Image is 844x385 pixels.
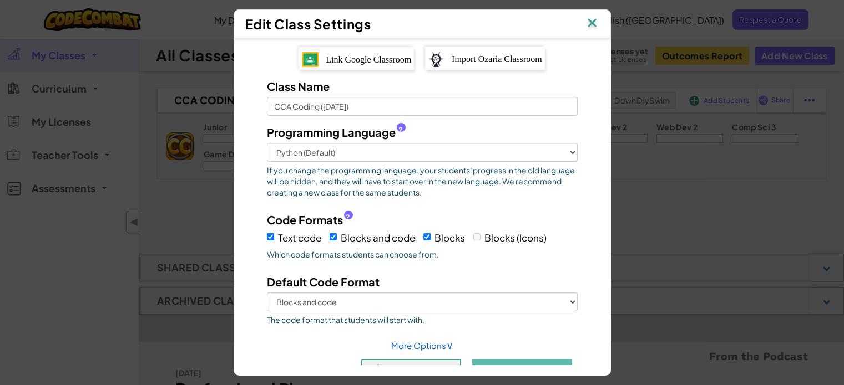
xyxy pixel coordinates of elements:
span: Class Name [267,79,330,93]
span: Programming Language [267,124,396,140]
span: Link Google Classroom [326,55,411,64]
span: The code format that students will start with. [267,314,578,325]
span: Blocks [434,232,465,244]
span: Blocks (Icons) [484,232,547,244]
span: Import Ozaria Classroom [452,54,542,64]
span: Code Formats [267,212,343,228]
img: IconGoogleClassroom.svg [302,52,319,66]
button: Save Changes [472,359,572,378]
span: Default Code Format [267,275,380,289]
input: Blocks (Icons) [473,233,481,240]
span: If you change the programming language, your students' progress in the old language will be hidde... [267,165,578,198]
input: Blocks and code [330,233,337,240]
input: Blocks [423,233,431,240]
input: Text code [267,233,274,240]
img: IconArchive.svg [371,362,385,376]
span: ? [346,213,350,222]
span: ? [398,125,403,134]
button: archive class [361,359,461,378]
span: Blocks and code [341,232,415,244]
span: Text code [278,232,321,244]
span: Which code formats students can choose from. [267,249,578,260]
img: ozaria-logo.png [428,52,444,67]
span: ∨ [446,338,453,351]
a: More Options [391,340,453,351]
